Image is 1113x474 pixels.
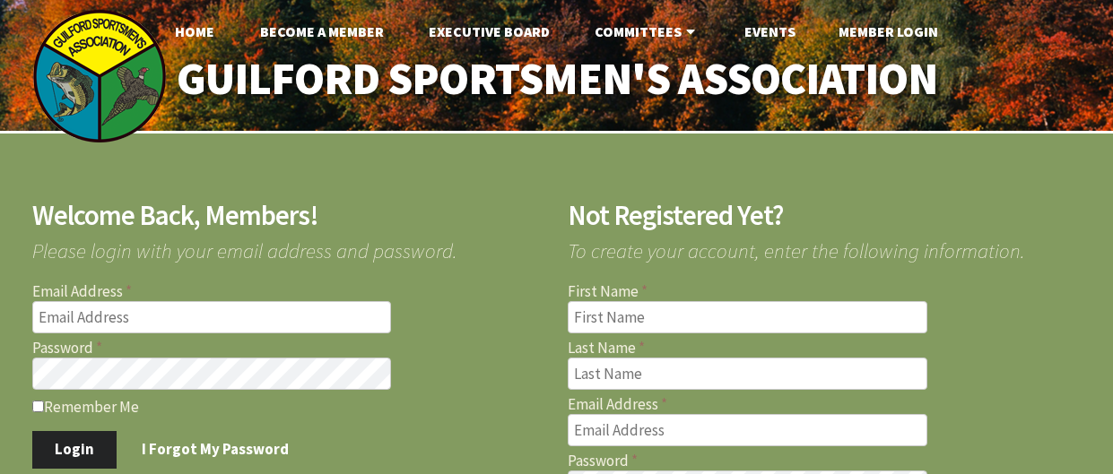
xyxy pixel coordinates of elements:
[246,13,398,49] a: Become A Member
[32,401,44,412] input: Remember Me
[32,397,546,415] label: Remember Me
[32,431,117,469] button: Login
[730,13,810,49] a: Events
[414,13,564,49] a: Executive Board
[138,41,975,117] a: Guilford Sportsmen's Association
[568,358,927,390] input: Last Name
[568,340,1082,356] label: Last Name
[32,340,546,356] label: Password
[568,301,927,333] input: First Name
[568,229,1082,261] span: To create your account, enter the following information.
[32,229,546,261] span: Please login with your email address and password.
[32,9,167,143] img: logo_sm.png
[580,13,714,49] a: Committees
[119,431,312,469] a: I Forgot My Password
[568,453,1082,469] label: Password
[161,13,229,49] a: Home
[568,284,1082,299] label: First Name
[568,414,927,446] input: Email Address
[568,397,1082,412] label: Email Address
[32,284,546,299] label: Email Address
[32,202,546,229] h2: Welcome Back, Members!
[32,301,392,333] input: Email Address
[824,13,952,49] a: Member Login
[568,202,1082,229] h2: Not Registered Yet?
